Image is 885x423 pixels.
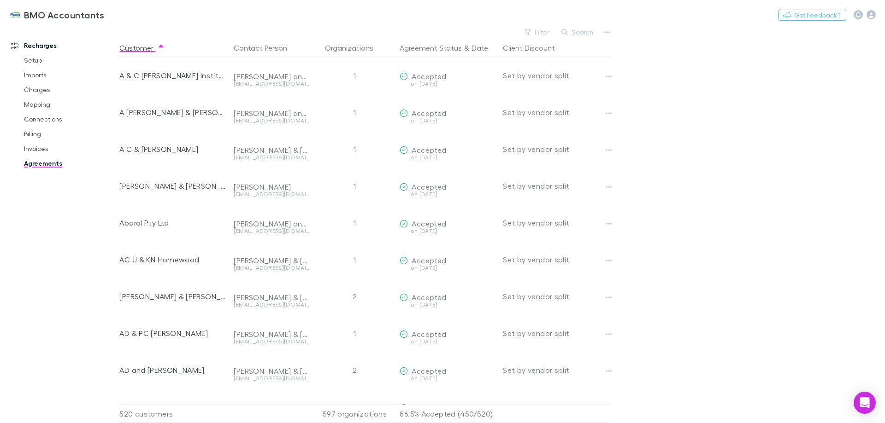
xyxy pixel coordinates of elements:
h3: BMO Accountants [24,9,105,20]
div: AD and [PERSON_NAME] [119,352,226,388]
div: on [DATE] [400,118,496,123]
div: Set by vendor split [503,241,610,278]
div: [PERSON_NAME] and [PERSON_NAME] [234,219,309,228]
a: Charges [15,82,124,97]
div: Set by vendor split [503,352,610,388]
p: 86.5% Accepted (450/520) [400,405,496,423]
div: [EMAIL_ADDRESS][DOMAIN_NAME] [234,265,309,271]
span: Accepted [412,72,446,81]
img: BMO Accountants's Logo [9,9,20,20]
div: on [DATE] [400,191,496,197]
div: on [DATE] [400,302,496,307]
button: Search [557,27,599,38]
div: on [DATE] [400,81,496,87]
a: BMO Accountants [4,4,110,26]
div: Set by vendor split [503,315,610,352]
div: Set by vendor split [503,94,610,131]
div: on [DATE] [400,228,496,234]
div: 1 [313,131,396,168]
div: 597 organizations [313,405,396,423]
div: 1 [313,57,396,94]
div: [PERSON_NAME] & [PERSON_NAME] [234,256,309,265]
div: [PERSON_NAME] & [PERSON_NAME] [234,293,309,302]
div: [PERSON_NAME] & [PERSON_NAME] [234,366,309,376]
div: A & C [PERSON_NAME] Institute of Biochemic Medicine [119,57,226,94]
div: 1 [313,94,396,131]
button: Client Discount [503,39,566,57]
a: Setup [15,53,124,68]
div: Open Intercom Messenger [854,392,876,414]
a: Billing [15,127,124,141]
div: [EMAIL_ADDRESS][DOMAIN_NAME] [234,228,309,234]
div: [PERSON_NAME] and [PERSON_NAME] [234,403,309,412]
button: Date [472,39,488,57]
div: AC JJ & KN Homewood [119,241,226,278]
div: A C & [PERSON_NAME] [119,131,226,168]
div: & [400,39,496,57]
div: Set by vendor split [503,204,610,241]
div: [PERSON_NAME] and [PERSON_NAME] [234,72,309,81]
div: [PERSON_NAME] and [PERSON_NAME] [234,109,309,118]
div: A [PERSON_NAME] & [PERSON_NAME] [119,94,226,131]
span: Accepted [412,145,446,154]
div: [EMAIL_ADDRESS][DOMAIN_NAME] [234,191,309,197]
a: Imports [15,68,124,82]
div: Set by vendor split [503,168,610,204]
span: Accepted [412,403,446,412]
div: Abaral Pty Ltd [119,204,226,241]
div: Set by vendor split [503,57,610,94]
div: [EMAIL_ADDRESS][DOMAIN_NAME] [234,376,309,381]
div: [EMAIL_ADDRESS][DOMAIN_NAME] [234,81,309,87]
button: Contact Person [234,39,298,57]
div: on [DATE] [400,376,496,381]
span: Accepted [412,366,446,375]
div: 520 customers [119,405,230,423]
button: Got Feedback? [778,10,846,21]
div: 2 [313,278,396,315]
button: Customer [119,39,165,57]
a: Connections [15,112,124,127]
span: Accepted [412,330,446,338]
div: [PERSON_NAME] [234,182,309,191]
div: 1 [313,168,396,204]
a: Agreements [15,156,124,171]
div: on [DATE] [400,265,496,271]
div: Set by vendor split [503,131,610,168]
span: Accepted [412,109,446,117]
div: 1 [313,204,396,241]
div: [PERSON_NAME] & [PERSON_NAME] [234,145,309,155]
div: [PERSON_NAME] & [PERSON_NAME] [119,168,226,204]
div: 2 [313,352,396,388]
div: [EMAIL_ADDRESS][DOMAIN_NAME] [234,339,309,344]
button: Organizations [325,39,384,57]
div: [EMAIL_ADDRESS][DOMAIN_NAME] [234,302,309,307]
span: Accepted [412,182,446,191]
div: Set by vendor split [503,278,610,315]
span: Accepted [412,219,446,228]
button: Agreement Status [400,39,462,57]
div: [EMAIL_ADDRESS][DOMAIN_NAME] [234,118,309,123]
div: [PERSON_NAME] & [PERSON_NAME] Family Trust [119,278,226,315]
span: Accepted [412,256,446,265]
a: Mapping [15,97,124,112]
a: Invoices [15,141,124,156]
div: on [DATE] [400,155,496,160]
button: Filter [520,27,555,38]
div: 1 [313,315,396,352]
span: Accepted [412,293,446,301]
div: on [DATE] [400,339,496,344]
div: [EMAIL_ADDRESS][DOMAIN_NAME] [234,155,309,160]
div: 1 [313,241,396,278]
a: Recharges [2,38,124,53]
div: [PERSON_NAME] & [PERSON_NAME] [234,330,309,339]
div: AD & PC [PERSON_NAME] [119,315,226,352]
